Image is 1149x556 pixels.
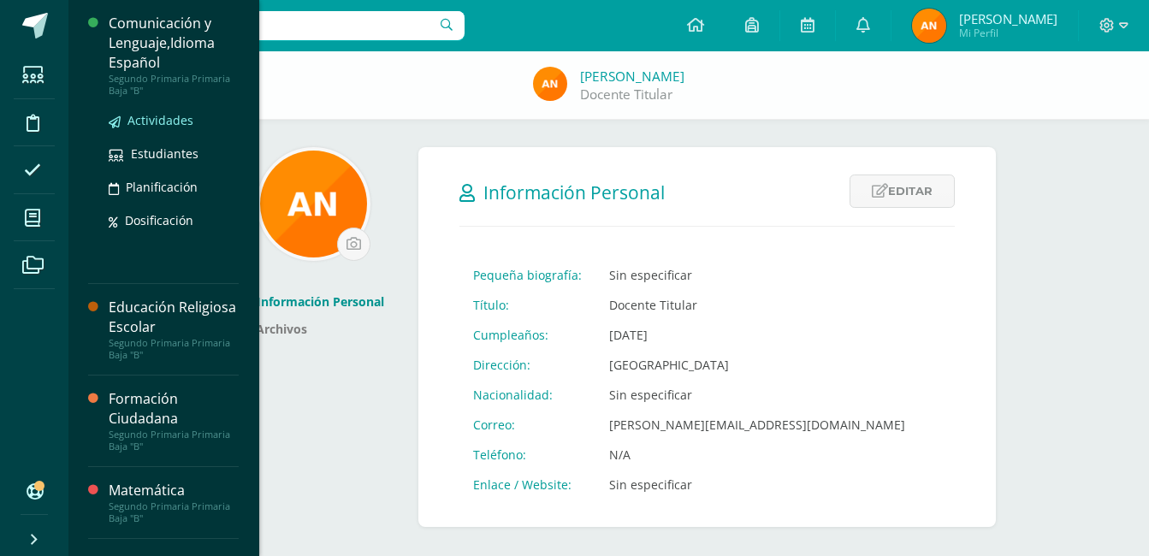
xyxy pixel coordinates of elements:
a: Educación Religiosa EscolarSegundo Primaria Primaria Baja "B" [109,298,239,361]
div: Segundo Primaria Primaria Baja "B" [109,337,239,361]
a: Editar [850,174,955,208]
a: Estudiantes [109,144,239,163]
a: Información Personal [242,293,384,310]
td: N/A [595,440,919,470]
div: Matemática [109,481,239,500]
a: Archivos [242,321,307,337]
div: Segundo Primaria Primaria Baja "B" [109,429,239,452]
a: Planificación [109,177,239,197]
a: [PERSON_NAME] [580,68,684,86]
td: Cumpleaños: [459,320,595,350]
span: Información Personal [483,180,665,204]
input: Busca un usuario... [80,11,465,40]
span: Dosificación [125,212,193,228]
div: Educación Religiosa Escolar [109,298,239,337]
td: Pequeña biografía: [459,260,595,290]
a: Comunicación y Lenguaje,Idioma EspañolSegundo Primaria Primaria Baja "B" [109,14,239,97]
span: Actividades [127,112,193,128]
td: Correo: [459,410,595,440]
a: Dosificación [109,210,239,230]
span: Planificación [126,179,198,195]
span: [PERSON_NAME] [959,10,1057,27]
td: Sin especificar [595,260,919,290]
td: Título: [459,290,595,320]
a: Actividades [109,110,239,130]
img: 74393270dca1c0af0281d66d2abe8ddd.png [912,9,946,43]
td: [GEOGRAPHIC_DATA] [595,350,919,380]
td: Enlace / Website: [459,470,595,500]
td: Sin especificar [595,380,919,410]
a: Formación CiudadanaSegundo Primaria Primaria Baja "B" [109,389,239,452]
td: Docente Titular [595,290,919,320]
img: 74393270dca1c0af0281d66d2abe8ddd.png [533,67,567,101]
td: [PERSON_NAME][EMAIL_ADDRESS][DOMAIN_NAME] [595,410,919,440]
a: Docente Titular [580,86,672,104]
div: Segundo Primaria Primaria Baja "B" [109,73,239,97]
div: Segundo Primaria Primaria Baja "B" [109,500,239,524]
td: Sin especificar [595,470,919,500]
td: Dirección: [459,350,595,380]
td: Nacionalidad: [459,380,595,410]
div: Comunicación y Lenguaje,Idioma Español [109,14,239,73]
td: Teléfono: [459,440,595,470]
td: [DATE] [595,320,919,350]
span: Estudiantes [131,145,198,162]
a: MatemáticaSegundo Primaria Primaria Baja "B" [109,481,239,524]
img: 21900acc580addf3ecd5df19c5de7908.png [260,151,367,257]
div: Formación Ciudadana [109,389,239,429]
span: Mi Perfil [959,26,1057,40]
